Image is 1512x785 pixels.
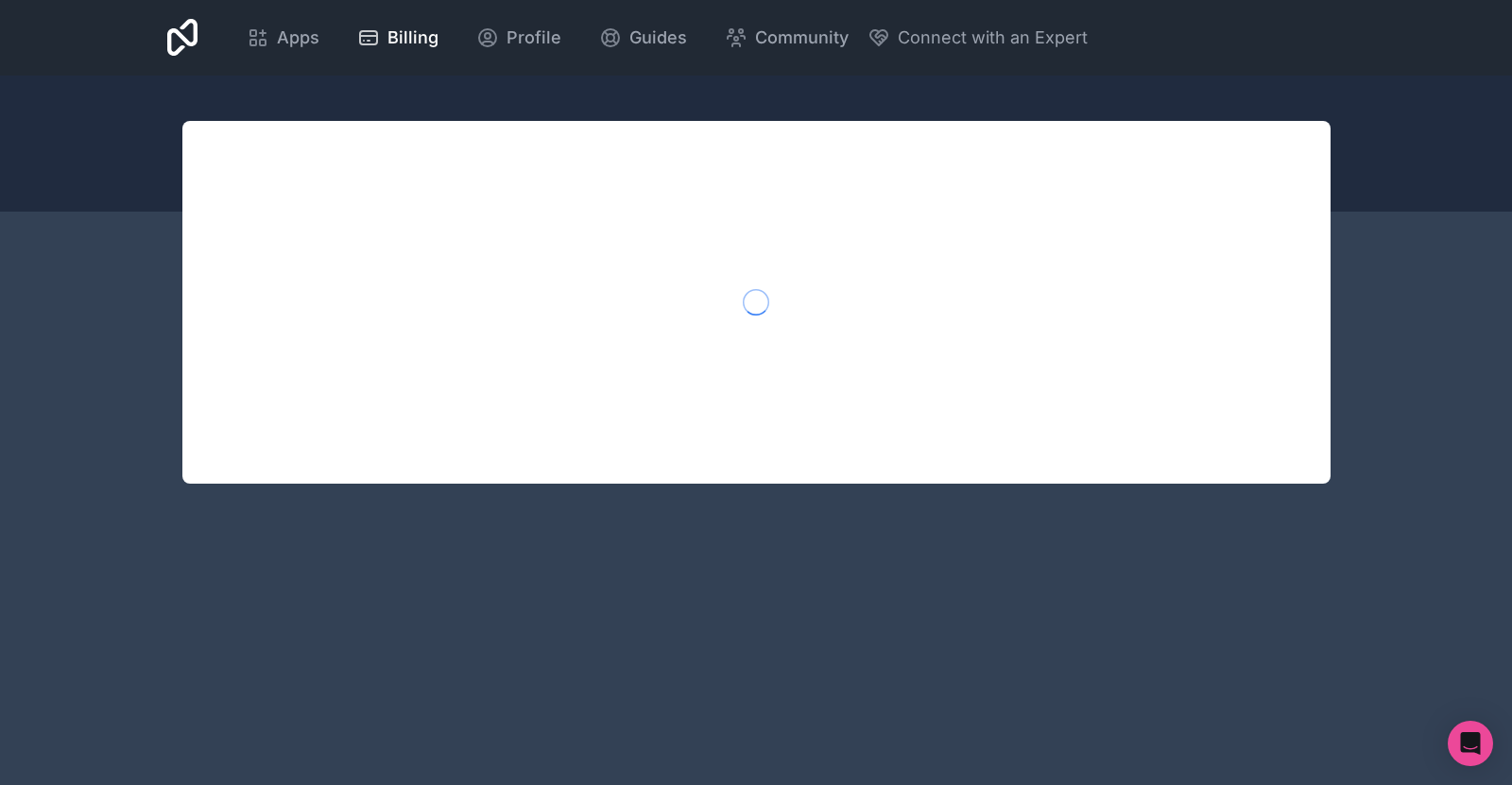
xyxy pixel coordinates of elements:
span: Guides [629,25,687,51]
a: Guides [584,17,702,59]
a: Profile [461,17,576,59]
span: Apps [277,25,319,51]
a: Apps [232,17,335,59]
span: Profile [507,25,561,51]
span: Connect with an Expert [898,25,1088,51]
span: Community [755,25,849,51]
a: Billing [342,17,454,59]
span: Billing [387,25,438,51]
button: Connect with an Expert [868,25,1088,51]
div: Open Intercom Messenger [1448,721,1493,766]
a: Community [710,17,864,59]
